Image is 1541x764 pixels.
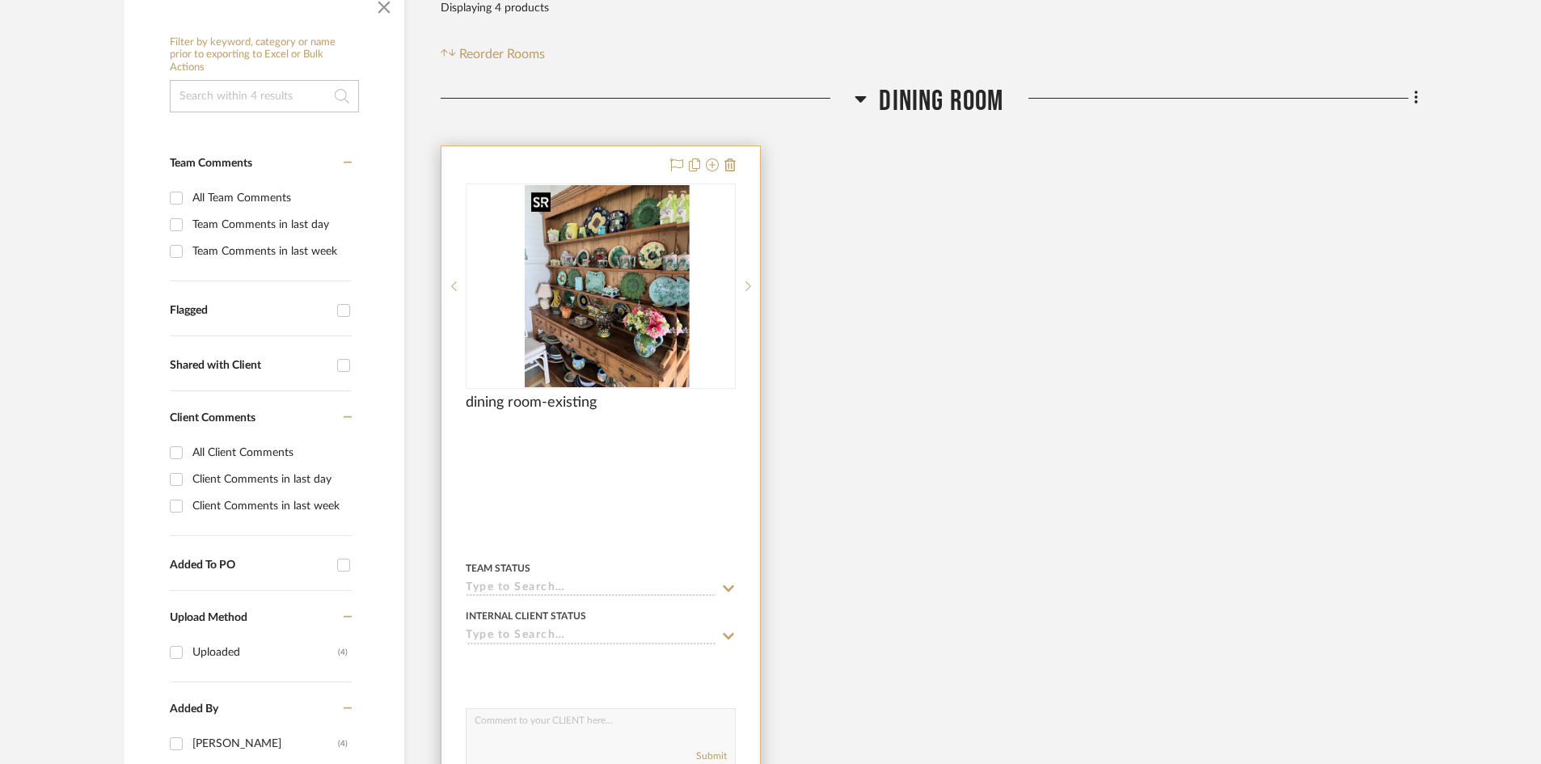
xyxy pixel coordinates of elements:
img: dining room-existing [525,185,677,387]
span: Client Comments [170,412,255,424]
span: Reorder Rooms [459,44,545,64]
div: Team Status [466,561,530,576]
button: Reorder Rooms [441,44,545,64]
span: dining room-existing [466,394,597,412]
input: Search within 4 results [170,80,359,112]
button: Submit [696,749,727,763]
input: Type to Search… [466,629,716,644]
div: All Client Comments [192,440,348,466]
span: Added By [170,703,218,715]
div: Team Comments in last day [192,212,348,238]
h6: Filter by keyword, category or name prior to exporting to Excel or Bulk Actions [170,36,359,74]
div: Uploaded [192,639,338,665]
div: (4) [338,639,348,665]
div: (4) [338,731,348,757]
div: Internal Client Status [466,609,586,623]
div: Team Comments in last week [192,238,348,264]
div: Added To PO [170,559,329,572]
span: Dining Room [879,84,1003,119]
span: Upload Method [170,612,247,623]
input: Type to Search… [466,581,716,597]
span: Team Comments [170,158,252,169]
div: Flagged [170,304,329,318]
div: Shared with Client [170,359,329,373]
div: All Team Comments [192,185,348,211]
div: Client Comments in last week [192,493,348,519]
div: Client Comments in last day [192,466,348,492]
div: [PERSON_NAME] [192,731,338,757]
